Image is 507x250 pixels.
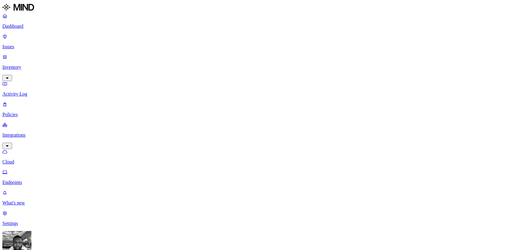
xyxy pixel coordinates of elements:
a: MIND [2,2,505,13]
a: Endpoints [2,169,505,185]
a: Settings [2,210,505,226]
p: Dashboard [2,24,505,29]
img: MIND [2,2,34,12]
a: Issues [2,34,505,49]
a: Cloud [2,149,505,165]
a: Activity Log [2,81,505,97]
p: What's new [2,200,505,206]
a: Inventory [2,54,505,80]
p: Issues [2,44,505,49]
a: Integrations [2,122,505,148]
p: Integrations [2,132,505,138]
a: Policies [2,102,505,117]
a: Dashboard [2,13,505,29]
p: Endpoints [2,180,505,185]
p: Policies [2,112,505,117]
p: Settings [2,221,505,226]
p: Cloud [2,159,505,165]
a: What's new [2,190,505,206]
p: Activity Log [2,91,505,97]
p: Inventory [2,65,505,70]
